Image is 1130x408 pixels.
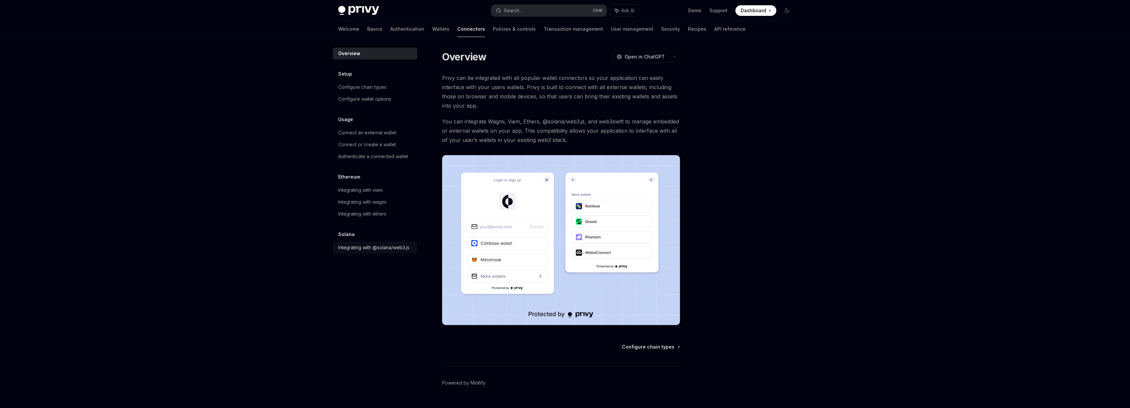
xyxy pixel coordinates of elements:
[338,186,383,194] div: Integrating with viem
[688,7,701,14] a: Demo
[338,244,409,252] div: Integrating with @solana/web3.js
[735,5,776,16] a: Dashboard
[611,21,653,37] a: User management
[622,344,679,350] a: Configure chain types
[338,6,379,15] img: dark logo
[338,116,353,123] h5: Usage
[333,139,417,151] a: Connect or create a wallet
[333,48,417,59] a: Overview
[442,73,680,110] span: Privy can be integrated with all popular wallet connectors so your application can easily interfa...
[610,5,639,17] button: Ask AI
[338,141,396,149] div: Connect or create a wallet
[741,7,766,14] span: Dashboard
[457,21,485,37] a: Connectors
[338,70,352,78] h5: Setup
[333,151,417,162] a: Authenticate a connected wallet
[625,53,665,60] span: Open in ChatGPT
[544,21,603,37] a: Transaction management
[333,196,417,208] a: Integrating with wagmi
[442,51,487,63] h1: Overview
[333,184,417,196] a: Integrating with viem
[442,155,680,325] img: Connectors3
[338,21,359,37] a: Welcome
[714,21,746,37] a: API reference
[504,7,522,15] div: Search...
[367,21,382,37] a: Basics
[709,7,727,14] a: Support
[333,127,417,139] a: Connect an external wallet
[782,5,792,16] button: Toggle dark mode
[338,83,386,91] div: Configure chain types
[688,21,706,37] a: Recipes
[621,7,634,14] span: Ask AI
[333,81,417,93] a: Configure chain types
[390,21,424,37] a: Authentication
[442,380,486,386] a: Powered by Mintlify
[338,173,360,181] h5: Ethereum
[338,95,391,103] div: Configure wallet options
[333,242,417,254] a: Integrating with @solana/web3.js
[622,344,674,350] span: Configure chain types
[442,117,680,145] span: You can integrate Wagmi, Viem, Ethers, @solana/web3.js, and web3swift to manage embedded or exter...
[491,5,607,17] button: Search...CtrlK
[338,153,408,160] div: Authenticate a connected wallet
[493,21,536,37] a: Policies & controls
[338,210,386,218] div: Integrating with ethers
[661,21,680,37] a: Security
[333,93,417,105] a: Configure wallet options
[338,129,396,137] div: Connect an external wallet
[593,8,603,13] span: Ctrl K
[338,50,360,57] div: Overview
[432,21,449,37] a: Wallets
[338,230,355,238] h5: Solana
[612,51,669,62] button: Open in ChatGPT
[333,208,417,220] a: Integrating with ethers
[338,198,386,206] div: Integrating with wagmi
